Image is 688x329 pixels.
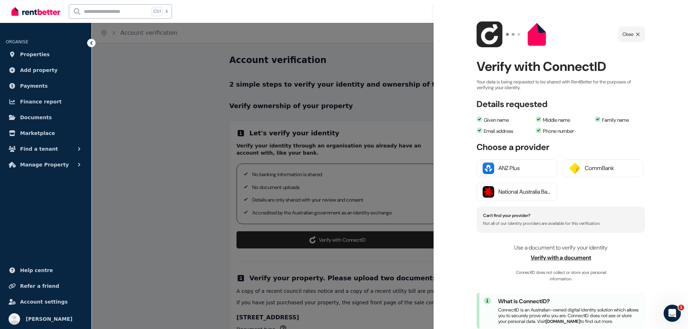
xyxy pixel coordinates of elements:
a: Add property [6,63,86,77]
span: Use a document to verify your identity [514,244,608,251]
img: CommBank logo [569,163,580,174]
span: Refer a friend [20,282,59,290]
span: Finance report [20,97,62,106]
button: Find a tenant [6,142,86,156]
button: CommBank [563,159,644,177]
button: National Australia Bank [477,183,557,201]
span: [PERSON_NAME] [26,315,72,323]
li: Email address [477,127,532,135]
span: ORGANISE [6,39,28,44]
a: Documents [6,110,86,125]
button: Close popup [618,26,645,42]
span: ConnectID does not collect or store your personal information. [507,269,615,282]
iframe: Intercom live chat [664,305,681,322]
span: Marketplace [20,129,55,137]
span: 1 [678,305,684,310]
h3: Details requested [477,99,548,109]
span: Payments [20,82,48,90]
li: Family name [595,116,650,124]
a: Marketplace [6,126,86,140]
a: Payments [6,79,86,93]
h2: Verify with ConnectID [477,57,645,76]
div: National Australia Bank [498,188,551,196]
a: Account settings [6,295,86,309]
a: [DOMAIN_NAME] [546,319,580,324]
span: Documents [20,113,52,122]
img: National Australia Bank logo [483,186,494,198]
p: ConnectID is an Australian-owned digital identity solution which allows you to securely prove who... [498,307,641,324]
span: Verify with a document [477,253,645,262]
h3: Choose a provider [477,142,645,152]
li: Phone number [536,127,591,135]
p: Your data is being requested to be shared with RentBetter for the purposes of verifying your iden... [477,79,645,91]
a: Finance report [6,95,86,109]
a: Help centre [6,263,86,277]
span: Find a tenant [20,145,58,153]
img: RentBetter [11,6,60,17]
span: Ctrl [152,7,163,16]
a: Refer a friend [6,279,86,293]
span: Help centre [20,266,53,275]
span: Add property [20,66,58,74]
span: Manage Property [20,160,69,169]
span: Account settings [20,297,68,306]
div: CommBank [585,164,637,173]
li: Given name [477,116,532,124]
p: Not all of our identity providers are available for this verification. [483,221,639,226]
button: Manage Property [6,158,86,172]
button: ANZ Plus [477,159,557,177]
span: Close [622,31,634,38]
li: Middle name [536,116,591,124]
a: Properties [6,47,86,62]
img: RP logo [524,21,550,47]
h4: What is ConnectID? [498,297,641,306]
img: ANZ Plus logo [483,163,494,174]
div: ANZ Plus [498,164,551,173]
span: k [166,9,168,14]
h4: Can't find your provider? [483,213,639,218]
span: Properties [20,50,50,59]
